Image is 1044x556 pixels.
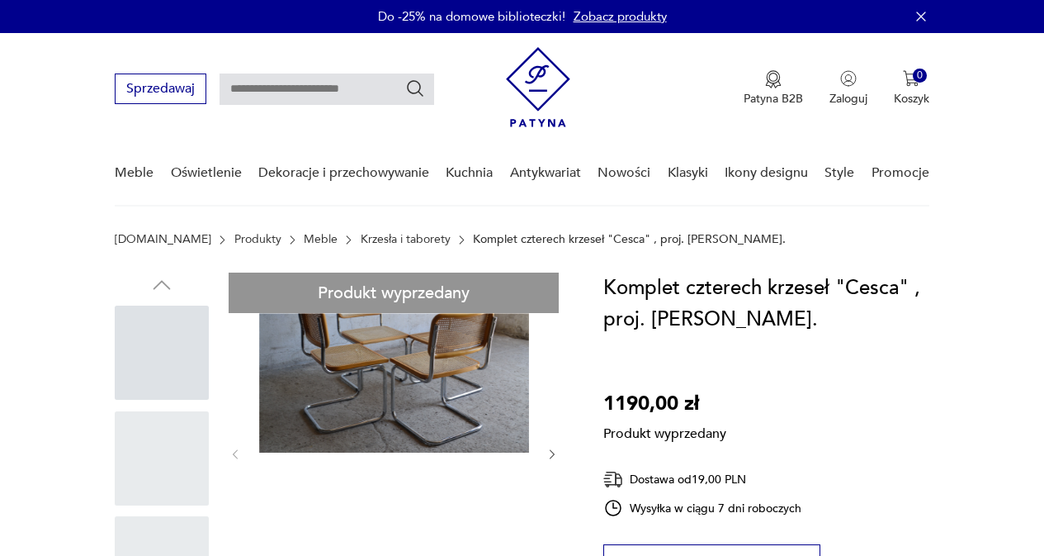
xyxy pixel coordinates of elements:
a: [DOMAIN_NAME] [115,233,211,246]
p: Komplet czterech krzeseł "Cesca" , proj. [PERSON_NAME]. [473,233,786,246]
a: Kuchnia [446,141,493,205]
img: Ikona medalu [765,70,782,88]
a: Ikony designu [725,141,808,205]
a: Promocje [872,141,929,205]
button: Szukaj [405,78,425,98]
a: Klasyki [668,141,708,205]
a: Antykwariat [510,141,581,205]
p: Zaloguj [829,91,867,107]
div: Wysyłka w ciągu 7 dni roboczych [603,498,801,518]
a: Sprzedawaj [115,84,206,96]
a: Meble [304,233,338,246]
img: Ikona dostawy [603,469,623,490]
p: Produkt wyprzedany [603,420,726,443]
img: Ikona koszyka [903,70,919,87]
a: Dekoracje i przechowywanie [258,141,429,205]
button: Patyna B2B [744,70,803,107]
h1: Komplet czterech krzeseł "Cesca" , proj. [PERSON_NAME]. [603,273,929,335]
a: Style [824,141,854,205]
button: Sprzedawaj [115,74,206,104]
a: Zobacz produkty [574,8,667,25]
a: Oświetlenie [171,141,242,205]
img: Ikonka użytkownika [840,70,857,87]
div: Dostawa od 19,00 PLN [603,469,801,490]
a: Produkty [234,233,281,246]
img: Patyna - sklep z meblami i dekoracjami vintage [506,47,570,127]
p: Patyna B2B [744,91,803,107]
a: Meble [115,141,154,205]
a: Nowości [598,141,650,205]
p: Do -25% na domowe biblioteczki! [378,8,565,25]
button: 0Koszyk [894,70,929,107]
button: Zaloguj [829,70,867,107]
a: Krzesła i taborety [361,233,451,246]
a: Ikona medaluPatyna B2B [744,70,803,107]
div: 0 [913,69,927,83]
p: Koszyk [894,91,929,107]
p: 1190,00 zł [603,388,726,420]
